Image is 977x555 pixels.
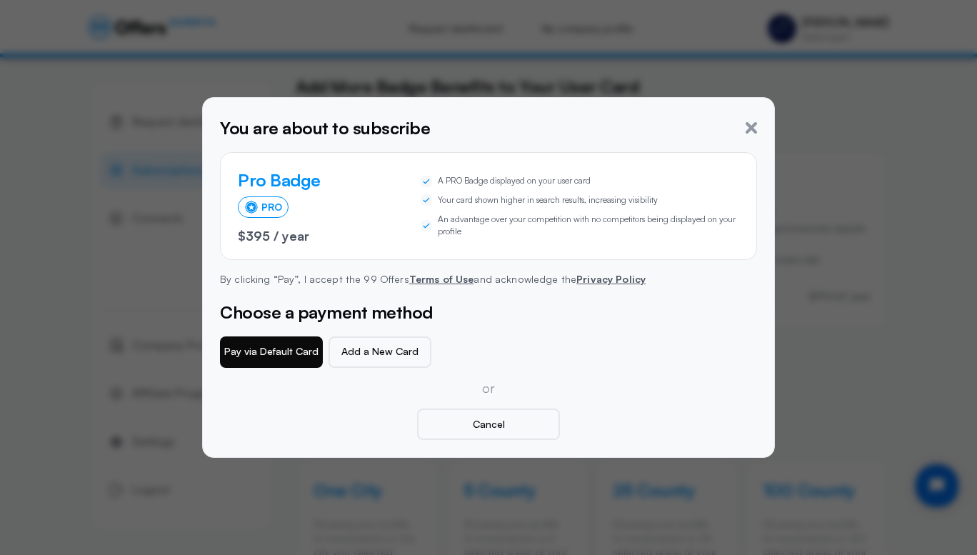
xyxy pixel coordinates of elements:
p: or [220,379,757,397]
h4: Pro Badge [238,170,381,191]
p: By clicking “Pay”, I accept the 99 Offers and acknowledge the [220,271,757,287]
span: PRO [261,202,282,212]
a: Privacy Policy [576,273,646,285]
p: $395 / year [238,229,381,242]
button: Cancel [417,409,560,440]
span: An advantage over your competition with no competitors being displayed on your profile [438,214,739,238]
a: Terms of Use [409,273,474,285]
span: A PRO Badge displayed on your user card [438,175,591,187]
h5: Choose a payment method [220,299,757,325]
button: Pay via Default Card [220,336,323,368]
h5: You are about to subscribe [220,115,431,141]
button: Open chat widget [12,12,55,55]
button: Add a New Card [329,336,431,368]
span: Your card shown higher in search results, increasing visibility [438,194,658,206]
